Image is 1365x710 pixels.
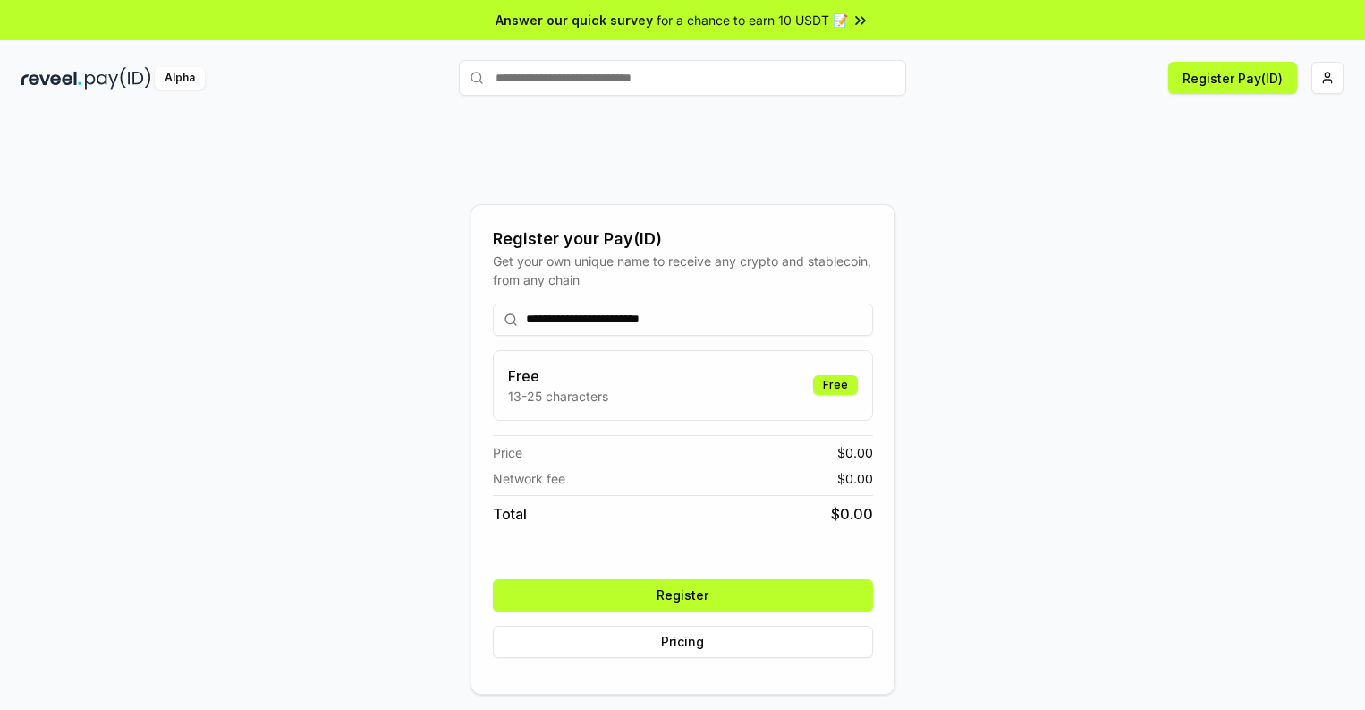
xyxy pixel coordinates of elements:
[1168,62,1297,94] button: Register Pay(ID)
[831,503,873,525] span: $ 0.00
[493,443,522,462] span: Price
[493,626,873,658] button: Pricing
[493,503,527,525] span: Total
[85,67,151,90] img: pay_id
[657,11,848,30] span: for a chance to earn 10 USDT 📝
[508,387,608,406] p: 13-25 characters
[493,469,565,488] span: Network fee
[493,579,873,612] button: Register
[496,11,653,30] span: Answer our quick survey
[493,252,873,289] div: Get your own unique name to receive any crypto and stablecoin, from any chain
[493,227,873,252] div: Register your Pay(ID)
[155,67,205,90] div: Alpha
[21,67,81,90] img: reveel_dark
[813,375,858,395] div: Free
[837,443,873,462] span: $ 0.00
[837,469,873,488] span: $ 0.00
[508,365,608,387] h3: Free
